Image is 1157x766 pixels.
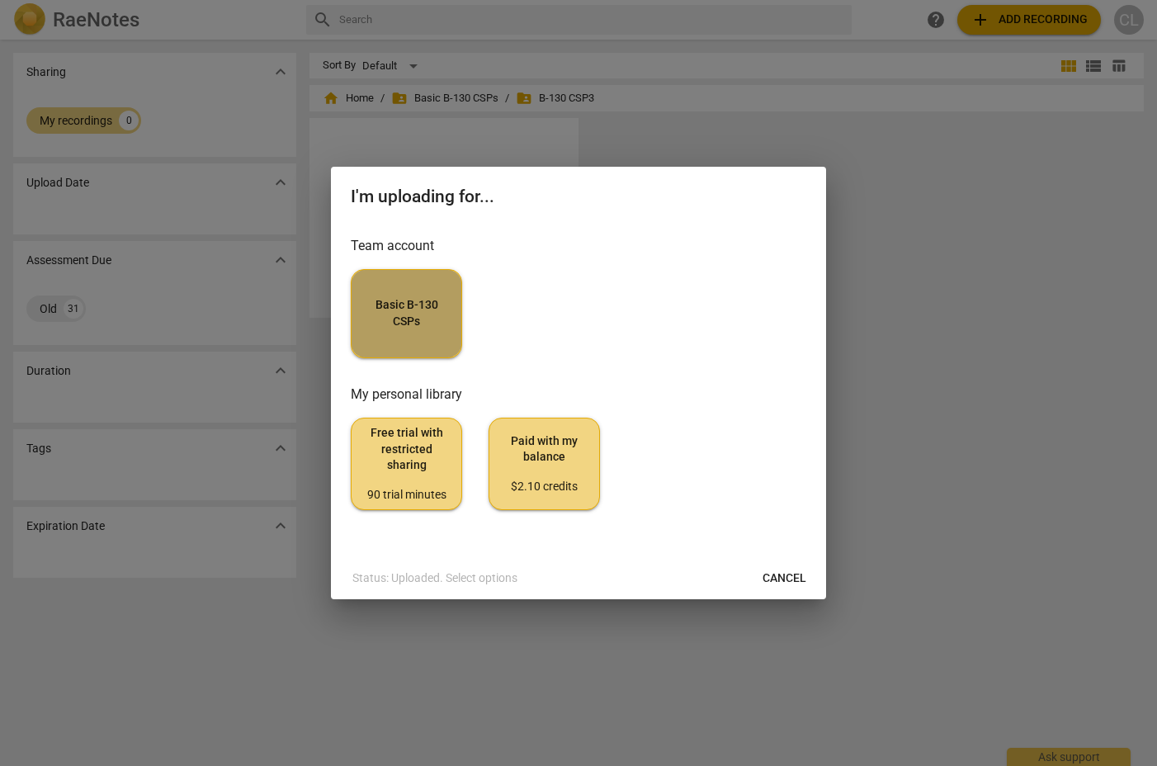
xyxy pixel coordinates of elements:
h3: Team account [351,236,806,256]
div: 90 trial minutes [365,487,448,504]
button: Free trial with restricted sharing90 trial minutes [351,418,462,510]
button: Paid with my balance$2.10 credits [489,418,600,510]
p: Status: Uploaded. Select options [352,570,517,587]
span: Paid with my balance [503,433,586,495]
div: $2.10 credits [503,479,586,495]
span: Free trial with restricted sharing [365,425,448,503]
h3: My personal library [351,385,806,404]
h2: I'm uploading for... [351,187,806,207]
button: Basic B-130 CSPs [351,269,462,358]
span: Cancel [763,570,806,587]
button: Cancel [749,563,819,593]
span: Basic B-130 CSPs [365,297,448,329]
